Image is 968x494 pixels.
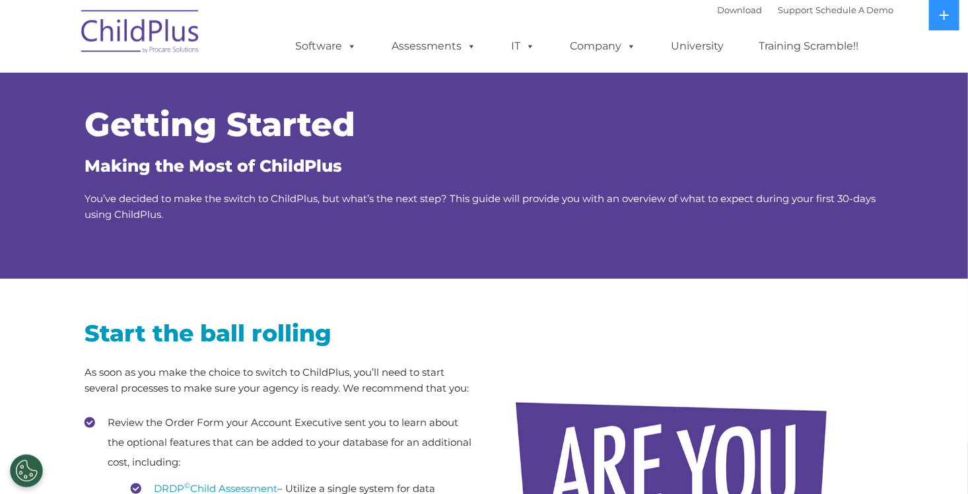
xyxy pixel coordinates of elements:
h2: Start the ball rolling [85,318,474,348]
a: Schedule A Demo [815,5,893,15]
span: You’ve decided to make the switch to ChildPlus, but what’s the next step? This guide will provide... [85,192,876,221]
a: University [658,33,737,59]
img: ChildPlus by Procare Solutions [75,1,207,67]
span: Getting Started [85,104,355,145]
a: IT [498,33,548,59]
button: Cookies Settings [10,454,43,487]
a: Support [778,5,813,15]
a: Download [717,5,762,15]
a: Software [282,33,370,59]
sup: © [184,481,190,490]
font: | [717,5,893,15]
p: As soon as you make the choice to switch to ChildPlus, you’ll need to start several processes to ... [85,365,474,396]
a: Company [557,33,649,59]
a: Assessments [378,33,489,59]
a: Training Scramble!! [745,33,872,59]
span: Making the Most of ChildPlus [85,156,342,176]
